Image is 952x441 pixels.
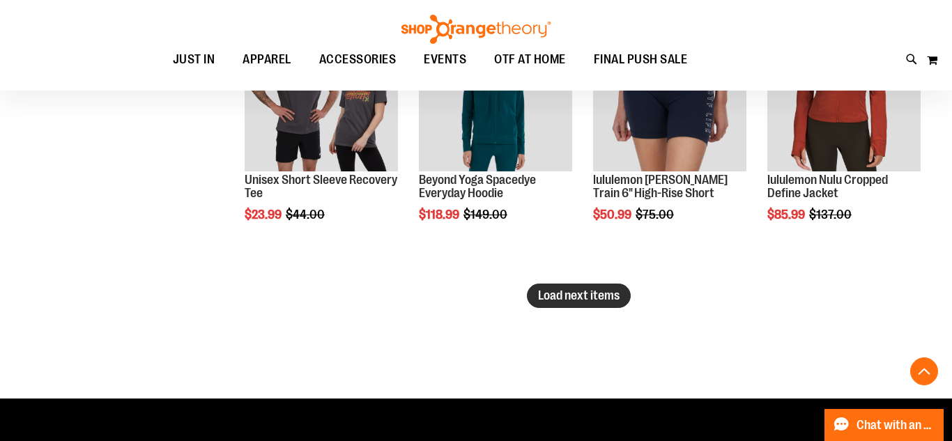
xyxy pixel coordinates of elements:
img: Product image for Unisex Short Sleeve Recovery Tee [245,18,398,171]
span: JUST IN [173,44,215,75]
a: FINAL PUSH SALE [580,44,702,76]
div: product [412,11,579,258]
a: JUST IN [159,44,229,76]
span: $149.00 [463,208,509,222]
a: ACCESSORIES [305,44,410,76]
a: OTF AT HOME [480,44,580,76]
a: EVENTS [410,44,480,76]
span: APPAREL [243,44,291,75]
span: $118.99 [419,208,461,222]
button: Back To Top [910,357,938,385]
span: Chat with an Expert [857,419,935,432]
a: lululemon [PERSON_NAME] Train 6" High-Rise Short [593,173,728,201]
img: Product image for Beyond Yoga Spacedye Everyday Hoodie [419,18,572,171]
span: ACCESSORIES [319,44,397,75]
span: FINAL PUSH SALE [594,44,688,75]
div: product [760,11,928,258]
a: Product image for Beyond Yoga Spacedye Everyday HoodieSALE [419,18,572,173]
img: Shop Orangetheory [399,15,553,44]
span: $85.99 [767,208,807,222]
div: product [238,11,405,258]
span: Load next items [538,288,620,302]
button: Load next items [527,284,631,308]
img: Product image for lululemon Wunder Train 6" High-Rise Short [593,18,746,171]
a: Product image for lululemon Wunder Train 6" High-Rise Short [593,18,746,173]
div: product [586,11,753,258]
a: Unisex Short Sleeve Recovery Tee [245,173,397,201]
span: $137.00 [809,208,854,222]
span: OTF AT HOME [494,44,566,75]
span: $50.99 [593,208,634,222]
button: Chat with an Expert [824,409,944,441]
a: Beyond Yoga Spacedye Everyday Hoodie [419,173,536,201]
span: $23.99 [245,208,284,222]
span: $75.00 [636,208,676,222]
a: Product image for Unisex Short Sleeve Recovery Tee [245,18,398,173]
a: Product image for lululemon Nulu Cropped Define JacketSALE [767,18,921,173]
a: lululemon Nulu Cropped Define Jacket [767,173,888,201]
span: $44.00 [286,208,327,222]
span: EVENTS [424,44,466,75]
img: Product image for lululemon Nulu Cropped Define Jacket [767,18,921,171]
a: APPAREL [229,44,305,75]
